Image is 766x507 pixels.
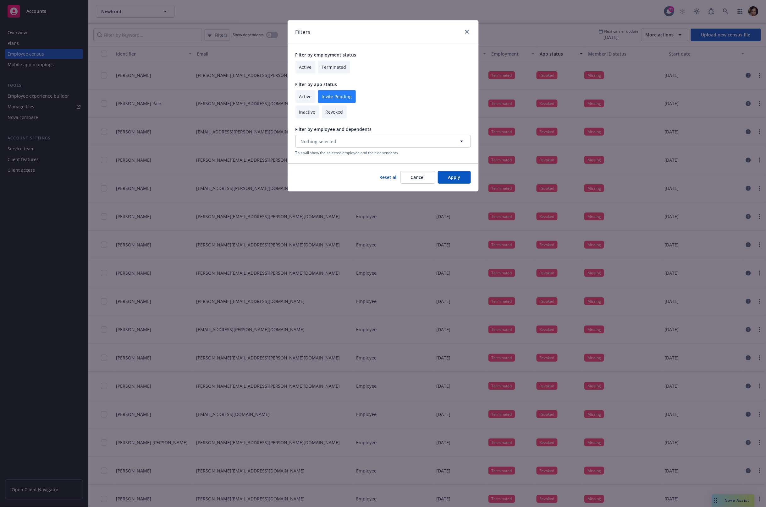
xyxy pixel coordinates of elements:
[295,135,471,148] button: Nothing selected
[301,138,337,145] span: Nothing selected
[463,28,471,35] a: close
[295,51,471,58] p: Filter by employment status
[295,81,471,88] p: Filter by app status
[295,126,471,132] p: Filter by employee and dependents
[380,174,398,181] a: Reset all
[295,28,311,36] h1: Filters
[438,171,471,184] button: Apply
[400,171,435,184] button: Cancel
[295,150,471,155] p: This will show the selected employee and their dependents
